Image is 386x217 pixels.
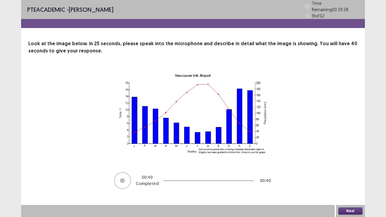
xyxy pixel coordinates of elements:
[338,207,362,215] button: Next
[312,13,324,19] p: 19 of 32
[142,174,153,181] p: 00 : 40
[27,5,113,14] p: - [PERSON_NAME]
[136,181,159,187] p: Completed
[27,6,65,13] span: PTE academic
[28,40,358,55] p: Look at the image below. In 25 seconds, please speak into the microphone and describe in detail w...
[118,69,268,156] img: image-description
[260,178,271,184] p: 00 : 40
